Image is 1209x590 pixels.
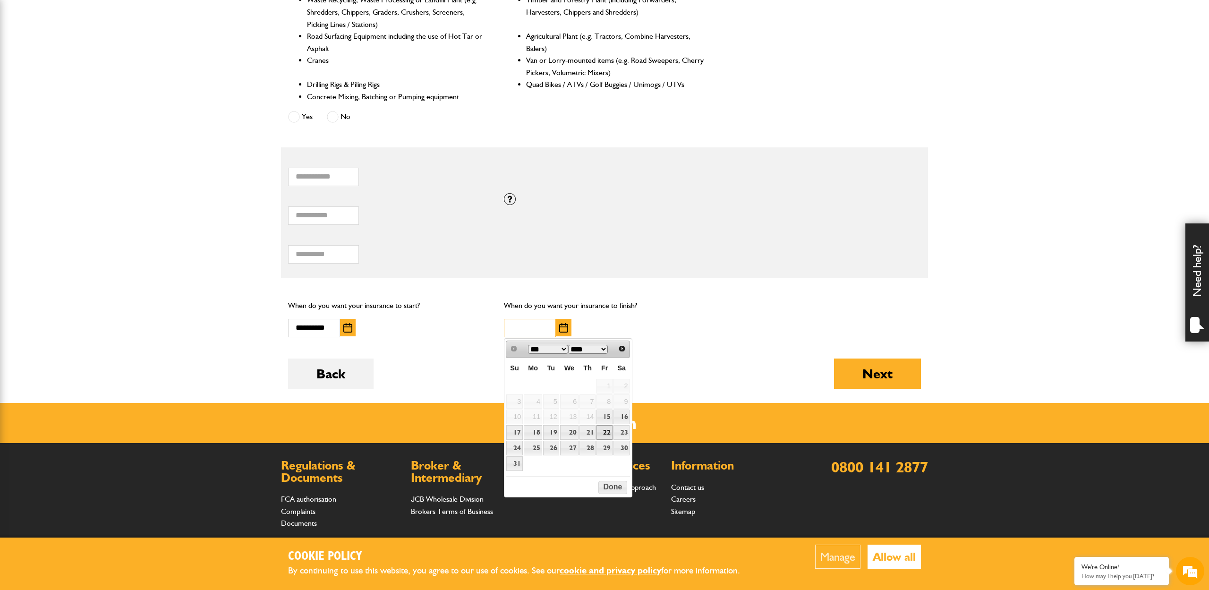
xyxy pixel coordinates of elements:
[411,507,493,516] a: Brokers Terms of Business
[1081,573,1162,580] p: How may I help you today?
[526,78,705,91] li: Quad Bikes / ATVs / Golf Buggies / Unimogs / UTVs
[281,460,401,484] h2: Regulations & Documents
[288,359,374,389] button: Back
[868,545,921,569] button: Allow all
[12,115,172,136] input: Enter your email address
[671,483,704,492] a: Contact us
[288,111,313,123] label: Yes
[596,441,613,455] a: 29
[526,30,705,54] li: Agricultural Plant (e.g. Tractors, Combine Harvesters, Balers)
[288,564,756,578] p: By continuing to use this website, you agree to our use of cookies. See our for more information.
[613,410,630,424] a: 16
[524,441,542,455] a: 25
[12,87,172,108] input: Enter your last name
[16,52,40,66] img: d_20077148190_company_1631870298795_20077148190
[547,364,555,372] span: Tuesday
[307,30,486,54] li: Road Surfacing Equipment including the use of Hot Tar or Asphalt
[560,441,579,455] a: 27
[12,143,172,164] input: Enter your phone number
[618,345,626,352] span: Next
[1185,223,1209,342] div: Need help?
[617,364,626,372] span: Saturday
[596,425,613,440] a: 22
[815,545,860,569] button: Manage
[504,299,706,312] p: When do you want your insurance to finish?
[596,410,613,424] a: 15
[834,359,921,389] button: Next
[601,364,608,372] span: Friday
[524,425,542,440] a: 18
[564,364,574,372] span: Wednesday
[288,299,490,312] p: When do you want your insurance to start?
[1081,563,1162,571] div: We're Online!
[543,441,559,455] a: 26
[579,425,596,440] a: 21
[510,364,519,372] span: Sunday
[281,495,336,504] a: FCA authorisation
[128,291,171,304] em: Start Chat
[613,441,630,455] a: 30
[528,364,538,372] span: Monday
[560,565,661,576] a: cookie and privacy policy
[281,507,315,516] a: Complaints
[506,456,523,471] a: 31
[307,78,486,91] li: Drilling Rigs & Piling Rigs
[613,425,630,440] a: 23
[49,53,159,65] div: Chat with us now
[560,425,579,440] a: 20
[411,460,531,484] h2: Broker & Intermediary
[327,111,350,123] label: No
[506,441,523,455] a: 24
[579,441,596,455] a: 28
[288,549,756,564] h2: Cookie Policy
[671,460,792,472] h2: Information
[671,507,695,516] a: Sitemap
[526,54,705,78] li: Van or Lorry-mounted items (e.g. Road Sweepers, Cherry Pickers, Volumetric Mixers)
[543,425,559,440] a: 19
[598,481,627,494] button: Done
[615,342,629,356] a: Next
[307,91,486,103] li: Concrete Mixing, Batching or Pumping equipment
[831,458,928,476] a: 0800 141 2877
[671,495,696,504] a: Careers
[307,54,486,78] li: Cranes
[343,323,352,333] img: Choose date
[583,364,592,372] span: Thursday
[12,171,172,283] textarea: Type your message and hit 'Enter'
[411,495,484,504] a: JCB Wholesale Division
[155,5,178,27] div: Minimize live chat window
[559,323,568,333] img: Choose date
[506,425,523,440] a: 17
[281,519,317,528] a: Documents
